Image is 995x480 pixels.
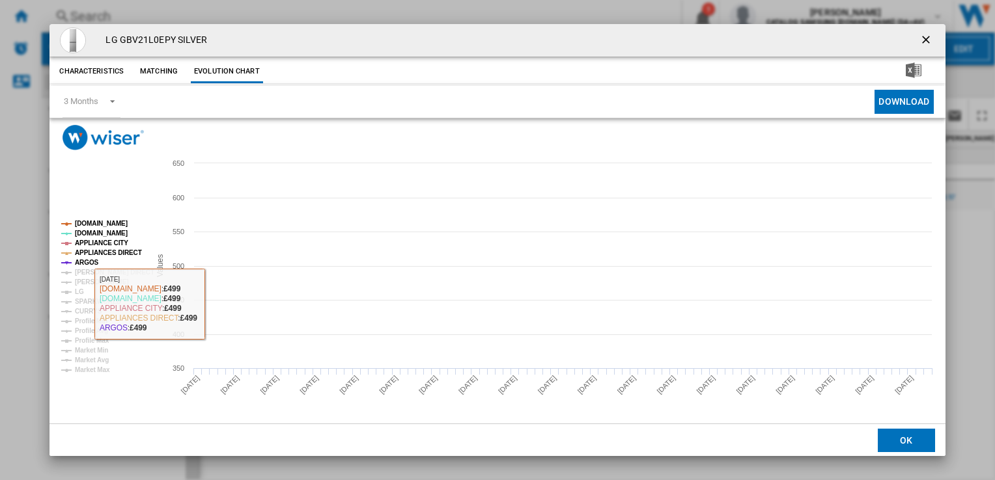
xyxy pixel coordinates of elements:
tspan: Values [156,254,165,277]
tspan: [DATE] [339,374,360,395]
tspan: [DATE] [299,374,320,395]
tspan: [DATE] [656,374,677,395]
tspan: Market Avg [75,356,109,364]
tspan: 450 [173,296,184,304]
tspan: [DATE] [259,374,281,395]
tspan: [PERSON_NAME] DIRECT [75,269,154,276]
tspan: 600 [173,194,184,202]
tspan: 400 [173,330,184,338]
tspan: 500 [173,262,184,270]
button: getI18NText('BUTTONS.CLOSE_DIALOG') [914,27,940,53]
button: Matching [130,60,188,83]
tspan: [DATE] [537,374,558,395]
button: Evolution chart [191,60,263,83]
button: Characteristics [56,60,127,83]
tspan: Market Min [75,347,108,354]
tspan: 550 [173,228,184,235]
tspan: [DATE] [695,374,717,395]
img: logo_wiser_300x94.png [63,125,144,150]
tspan: Market Max [75,366,110,373]
tspan: [DOMAIN_NAME] [75,230,128,237]
tspan: 350 [173,364,184,372]
h4: LG GBV21L0EPY SILVER [99,34,207,47]
tspan: CURRYS [75,308,102,315]
tspan: [DATE] [219,374,241,395]
tspan: Profile Max [75,337,109,344]
tspan: 650 [173,159,184,167]
tspan: [DATE] [735,374,757,395]
tspan: ARGOS [75,259,99,266]
tspan: [DATE] [815,374,836,395]
tspan: SPARKWORLD [75,298,121,305]
tspan: [DATE] [616,374,638,395]
tspan: [DATE] [457,374,479,395]
tspan: [DATE] [378,374,400,395]
tspan: [DATE] [893,374,915,395]
tspan: [DATE] [180,374,201,395]
tspan: [DOMAIN_NAME] [75,220,128,227]
tspan: Profile Avg [75,327,108,334]
tspan: APPLIANCES DIRECT [75,249,142,256]
tspan: [DATE] [775,374,796,395]
img: 10266357 [60,27,86,53]
button: Download in Excel [885,60,942,83]
tspan: [DATE] [576,374,598,395]
button: Download [875,90,933,114]
tspan: APPLIANCE CITY [75,239,128,247]
tspan: [PERSON_NAME] [75,278,129,286]
tspan: [DATE] [497,374,518,395]
tspan: [DATE] [854,374,875,395]
div: 3 Months [64,96,98,106]
ng-md-icon: getI18NText('BUTTONS.CLOSE_DIALOG') [919,33,935,49]
tspan: [DATE] [417,374,439,395]
tspan: Profile Min [75,317,107,325]
button: OK [878,429,935,452]
img: excel-24x24.png [906,62,921,78]
tspan: LG [75,288,84,295]
md-dialog: Product popup [49,24,945,456]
